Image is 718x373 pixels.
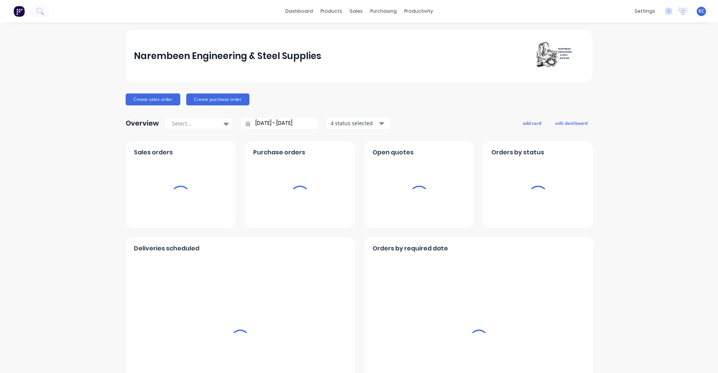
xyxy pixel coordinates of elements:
[317,6,346,17] div: products
[372,244,448,253] span: Orders by required date
[532,41,584,71] img: Narembeen Engineering & Steel Supplies
[366,6,401,17] div: purchasing
[126,116,159,131] div: Overview
[491,148,544,157] span: Orders by status
[134,244,199,253] span: Deliveries scheduled
[346,6,366,17] div: sales
[126,93,180,105] button: Create sales order
[326,118,390,129] button: 4 status selected
[186,93,249,105] button: Create purchase order
[282,6,317,17] a: dashboard
[631,6,659,17] div: settings
[331,119,378,127] div: 4 status selected
[372,148,414,157] span: Open quotes
[134,49,321,64] div: Narembeen Engineering & Steel Supplies
[253,148,305,157] span: Purchase orders
[134,148,173,157] span: Sales orders
[699,8,705,15] span: KC
[13,6,25,17] img: Factory
[550,118,592,128] button: edit dashboard
[401,6,437,17] div: productivity
[518,118,546,128] button: add card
